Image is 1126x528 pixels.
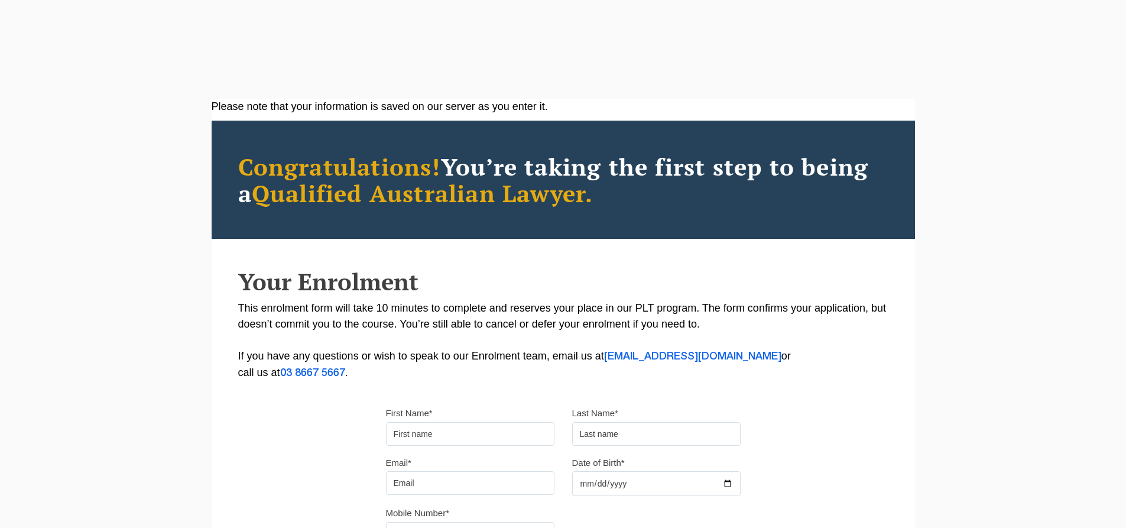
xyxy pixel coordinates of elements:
[386,407,433,419] label: First Name*
[572,457,625,469] label: Date of Birth*
[572,422,741,446] input: Last name
[280,368,345,378] a: 03 8667 5667
[604,352,781,361] a: [EMAIL_ADDRESS][DOMAIN_NAME]
[212,99,915,115] div: Please note that your information is saved on our server as you enter it.
[572,407,618,419] label: Last Name*
[238,300,888,381] p: This enrolment form will take 10 minutes to complete and reserves your place in our PLT program. ...
[386,507,450,519] label: Mobile Number*
[386,422,554,446] input: First name
[386,457,411,469] label: Email*
[252,177,593,209] span: Qualified Australian Lawyer.
[238,151,441,182] span: Congratulations!
[238,153,888,206] h2: You’re taking the first step to being a
[238,268,888,294] h2: Your Enrolment
[386,471,554,495] input: Email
